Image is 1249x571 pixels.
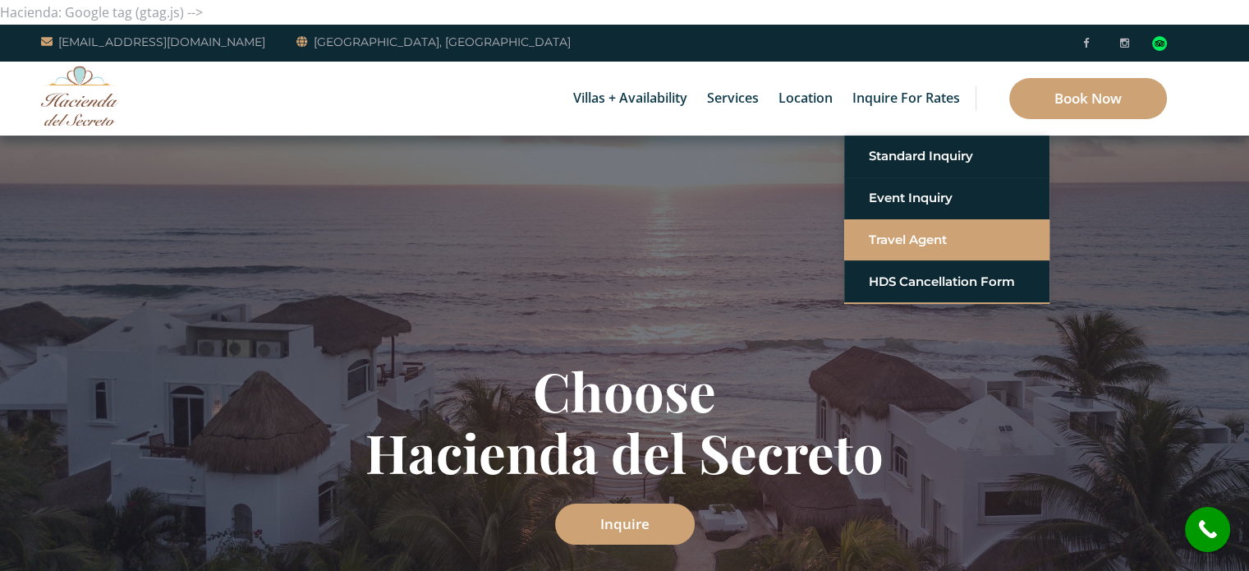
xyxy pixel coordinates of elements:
a: Event Inquiry [869,183,1025,213]
a: Services [699,62,767,136]
div: Read traveler reviews on Tripadvisor [1152,36,1167,51]
img: Tripadvisor_logomark.svg [1152,36,1167,51]
a: [EMAIL_ADDRESS][DOMAIN_NAME] [41,32,265,52]
a: Villas + Availability [565,62,696,136]
a: call [1185,507,1230,552]
a: Inquire for Rates [844,62,968,136]
i: call [1189,511,1226,548]
a: HDS Cancellation Form [869,267,1025,297]
a: Book Now [1009,78,1167,119]
a: Standard Inquiry [869,141,1025,171]
a: Location [770,62,841,136]
a: Travel Agent [869,225,1025,255]
img: Awesome Logo [41,66,119,126]
a: [GEOGRAPHIC_DATA], [GEOGRAPHIC_DATA] [296,32,571,52]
